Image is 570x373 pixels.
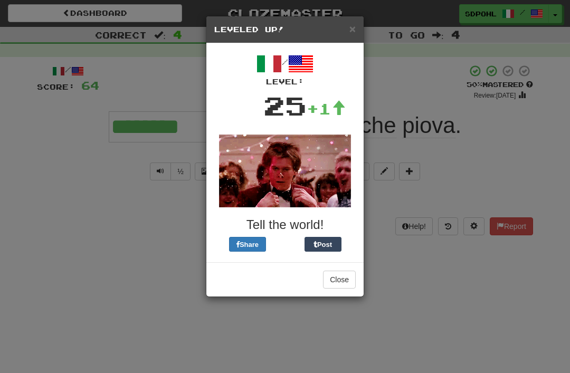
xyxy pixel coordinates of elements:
div: +1 [307,98,346,119]
div: 25 [263,87,307,124]
button: Post [305,237,341,252]
button: Close [349,23,356,34]
h5: Leveled Up! [214,24,356,35]
span: × [349,23,356,35]
iframe: X Post Button [266,237,305,252]
button: Share [229,237,266,252]
div: Level: [214,76,356,87]
h3: Tell the world! [214,218,356,232]
img: kevin-bacon-45c228efc3db0f333faed3a78f19b6d7c867765aaadacaa7c55ae667c030a76f.gif [219,135,351,207]
button: Close [323,271,356,289]
div: / [214,51,356,87]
